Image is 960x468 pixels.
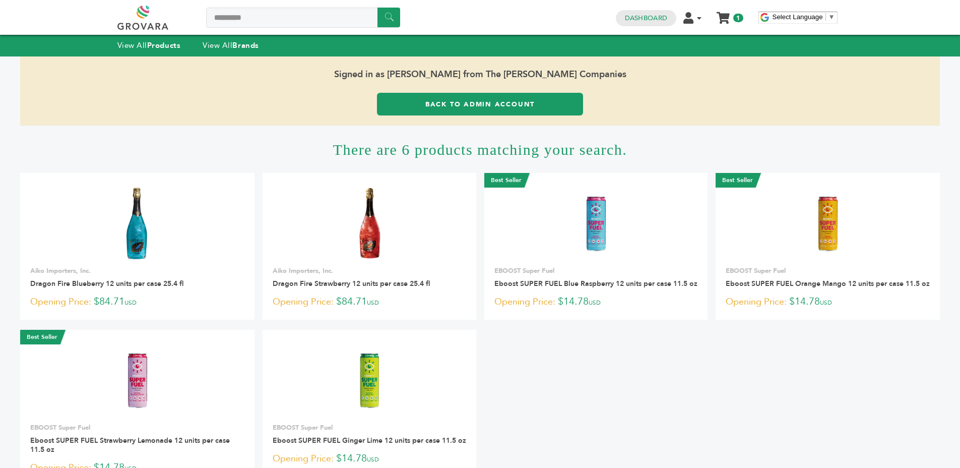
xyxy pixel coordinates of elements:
[559,187,632,260] img: Eboost SUPER FUEL Blue Raspberry 12 units per case 11.5 oz
[20,126,940,173] h1: There are 6 products matching your search.
[30,423,244,432] p: EBOOST Super Fuel
[726,295,787,309] span: Opening Price:
[273,266,466,275] p: Aiko Importers, Inc.
[367,455,379,463] span: USD
[726,279,930,288] a: Eboost SUPER FUEL Orange Mango 12 units per case 11.5 oz
[30,266,244,275] p: Aiko Importers, Inc.
[377,93,583,115] a: Back to Admin Account
[273,452,334,465] span: Opening Price:
[30,295,91,309] span: Opening Price:
[773,13,835,21] a: Select Language​
[726,266,930,275] p: EBOOST Super Fuel
[828,13,835,21] span: ▼
[494,279,697,288] a: Eboost SUPER FUEL Blue Raspberry 12 units per case 11.5 oz
[717,9,729,20] a: My Cart
[733,14,743,22] span: 1
[117,40,181,50] a: View AllProducts
[773,13,823,21] span: Select Language
[589,299,601,307] span: USD
[206,8,400,28] input: Search a product or brand...
[273,423,466,432] p: EBOOST Super Fuel
[273,295,334,309] span: Opening Price:
[494,295,555,309] span: Opening Price:
[273,451,466,466] p: $14.78
[20,56,940,93] span: Signed in as [PERSON_NAME] from The [PERSON_NAME] Companies
[494,266,697,275] p: EBOOST Super Fuel
[101,343,174,417] img: Eboost SUPER FUEL Strawberry Lemonade 12 units per case 11.5 oz
[30,436,230,454] a: Eboost SUPER FUEL Strawberry Lemonade 12 units per case 11.5 oz
[273,436,466,445] a: Eboost SUPER FUEL Ginger Lime 12 units per case 11.5 oz
[726,295,930,310] p: $14.78
[147,40,180,50] strong: Products
[333,343,406,417] img: Eboost SUPER FUEL Ginger Lime 12 units per case 11.5 oz
[232,40,259,50] strong: Brands
[30,295,244,310] p: $84.71
[333,187,406,260] img: Dragon Fire Strawberry 12 units per case 25.4 fl
[494,295,697,310] p: $14.78
[367,299,379,307] span: USD
[273,295,466,310] p: $84.71
[273,279,430,288] a: Dragon Fire Strawberry 12 units per case 25.4 fl
[625,14,667,23] a: Dashboard
[124,299,137,307] span: USD
[791,187,864,260] img: Eboost SUPER FUEL Orange Mango 12 units per case 11.5 oz
[30,279,183,288] a: Dragon Fire Blueberry 12 units per case 25.4 fl
[203,40,259,50] a: View AllBrands
[101,187,174,260] img: Dragon Fire Blueberry 12 units per case 25.4 fl
[820,299,832,307] span: USD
